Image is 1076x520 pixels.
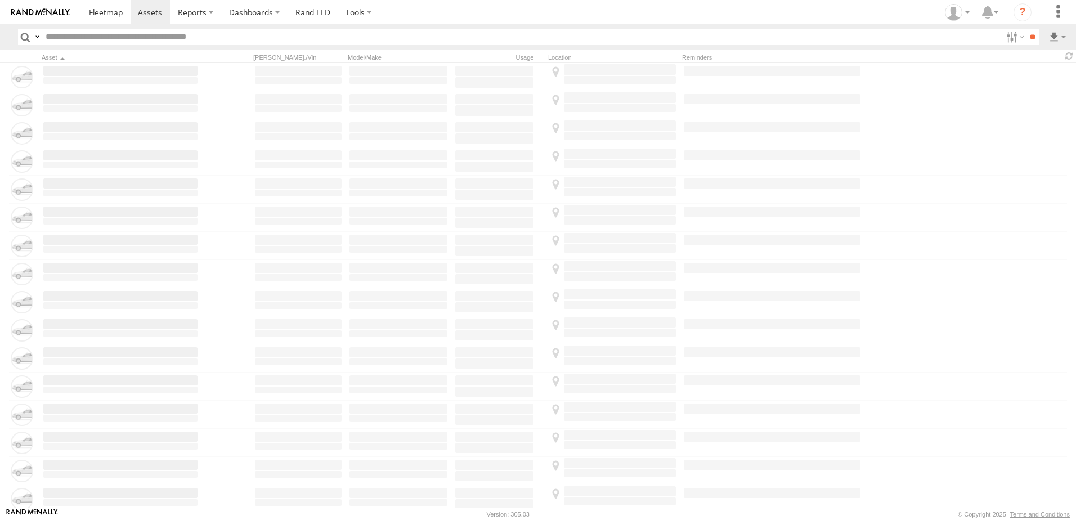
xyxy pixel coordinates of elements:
[487,511,530,518] div: Version: 305.03
[11,8,70,16] img: rand-logo.svg
[253,53,343,61] div: [PERSON_NAME]./Vin
[1048,29,1067,45] label: Export results as...
[348,53,449,61] div: Model/Make
[1062,51,1076,61] span: Refresh
[33,29,42,45] label: Search Query
[682,53,862,61] div: Reminders
[1014,3,1032,21] i: ?
[548,53,678,61] div: Location
[6,509,58,520] a: Visit our Website
[1002,29,1026,45] label: Search Filter Options
[941,4,974,21] div: Tim Zylstra
[454,53,544,61] div: Usage
[1010,511,1070,518] a: Terms and Conditions
[958,511,1070,518] div: © Copyright 2025 -
[42,53,199,61] div: Click to Sort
